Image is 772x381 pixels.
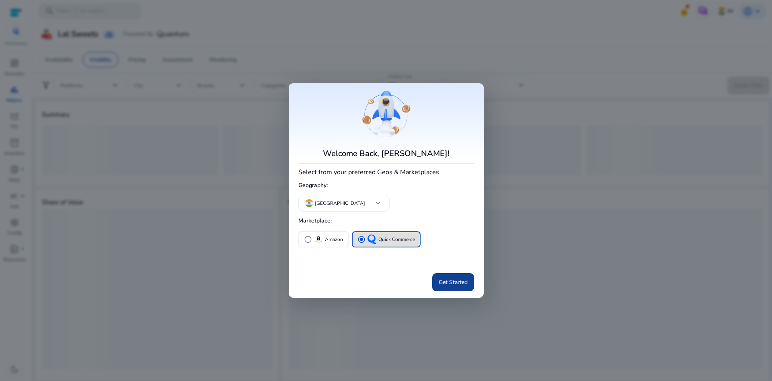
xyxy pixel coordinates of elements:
[439,278,468,286] span: Get Started
[315,200,365,207] p: [GEOGRAPHIC_DATA]
[298,214,474,228] h5: Marketplace:
[298,179,474,192] h5: Geography:
[357,235,365,243] span: radio_button_checked
[378,235,415,244] p: Quick Commerce
[373,198,383,208] span: keyboard_arrow_down
[305,199,313,207] img: in.svg
[432,273,474,291] button: Get Started
[304,235,312,243] span: radio_button_unchecked
[314,235,323,244] img: amazon.svg
[367,235,377,244] img: QC-logo.svg
[325,235,343,244] p: Amazon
